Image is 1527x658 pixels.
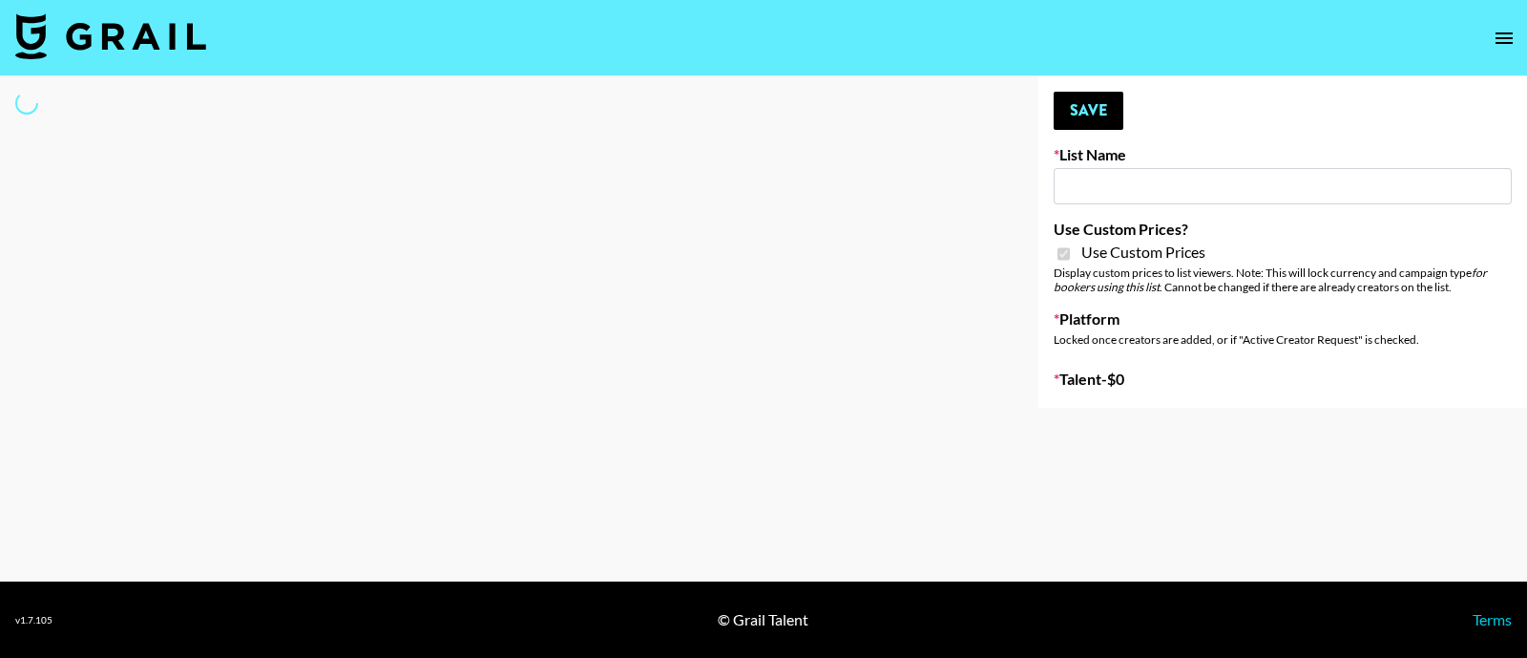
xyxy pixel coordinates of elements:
label: Platform [1054,309,1512,329]
button: open drawer [1485,19,1523,57]
label: List Name [1054,145,1512,164]
div: Display custom prices to list viewers. Note: This will lock currency and campaign type . Cannot b... [1054,265,1512,294]
a: Terms [1473,610,1512,628]
button: Save [1054,92,1123,130]
label: Talent - $ 0 [1054,370,1512,389]
label: Use Custom Prices? [1054,220,1512,239]
div: v 1.7.105 [15,614,52,626]
div: Locked once creators are added, or if "Active Creator Request" is checked. [1054,332,1512,347]
span: Use Custom Prices [1081,243,1205,262]
img: Grail Talent [15,13,206,59]
div: © Grail Talent [718,610,808,629]
em: for bookers using this list [1054,265,1487,294]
